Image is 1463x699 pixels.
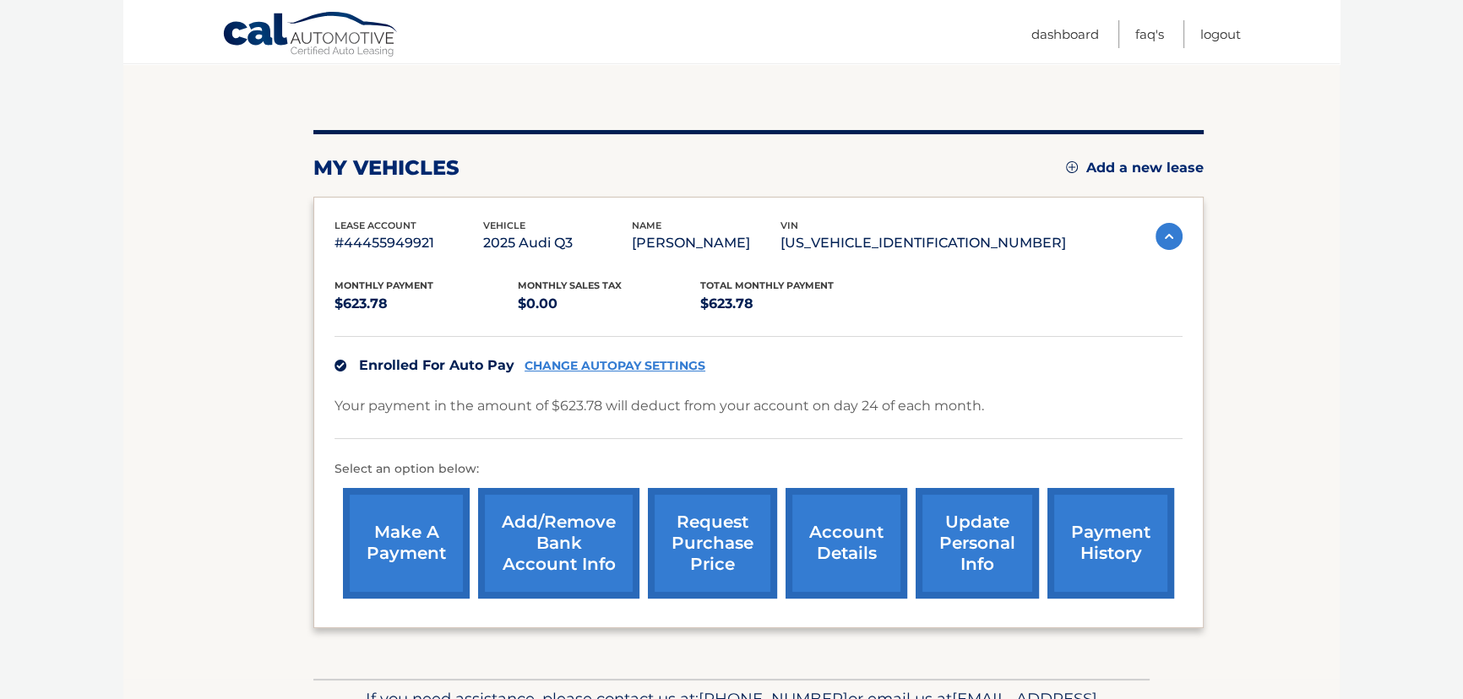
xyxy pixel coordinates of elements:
p: #44455949921 [334,231,483,255]
p: $623.78 [700,292,884,316]
a: CHANGE AUTOPAY SETTINGS [525,359,705,373]
h2: my vehicles [313,155,460,181]
a: Cal Automotive [222,11,400,60]
span: lease account [334,219,416,231]
a: payment history [1047,488,1174,599]
p: Your payment in the amount of $623.78 will deduct from your account on day 24 of each month. [334,394,984,418]
a: Add/Remove bank account info [478,488,639,599]
a: Add a new lease [1066,160,1204,176]
span: Monthly Payment [334,279,433,291]
p: [US_VEHICLE_IDENTIFICATION_NUMBER] [780,231,1066,255]
p: 2025 Audi Q3 [483,231,632,255]
a: request purchase price [648,488,777,599]
p: $0.00 [518,292,701,316]
img: check.svg [334,360,346,371]
p: [PERSON_NAME] [632,231,780,255]
a: Logout [1200,20,1241,48]
a: account details [786,488,907,599]
span: vin [780,219,798,231]
span: Monthly sales Tax [518,279,622,291]
span: name [632,219,661,231]
a: FAQ's [1135,20,1164,48]
p: $623.78 [334,292,518,316]
span: Total Monthly Payment [700,279,834,291]
a: make a payment [343,488,470,599]
span: vehicle [483,219,525,231]
span: Enrolled For Auto Pay [359,357,514,373]
a: update personal info [916,488,1039,599]
a: Dashboard [1031,20,1099,48]
img: add.svg [1066,161,1078,173]
img: accordion-active.svg [1156,223,1183,250]
p: Select an option below: [334,459,1183,480]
